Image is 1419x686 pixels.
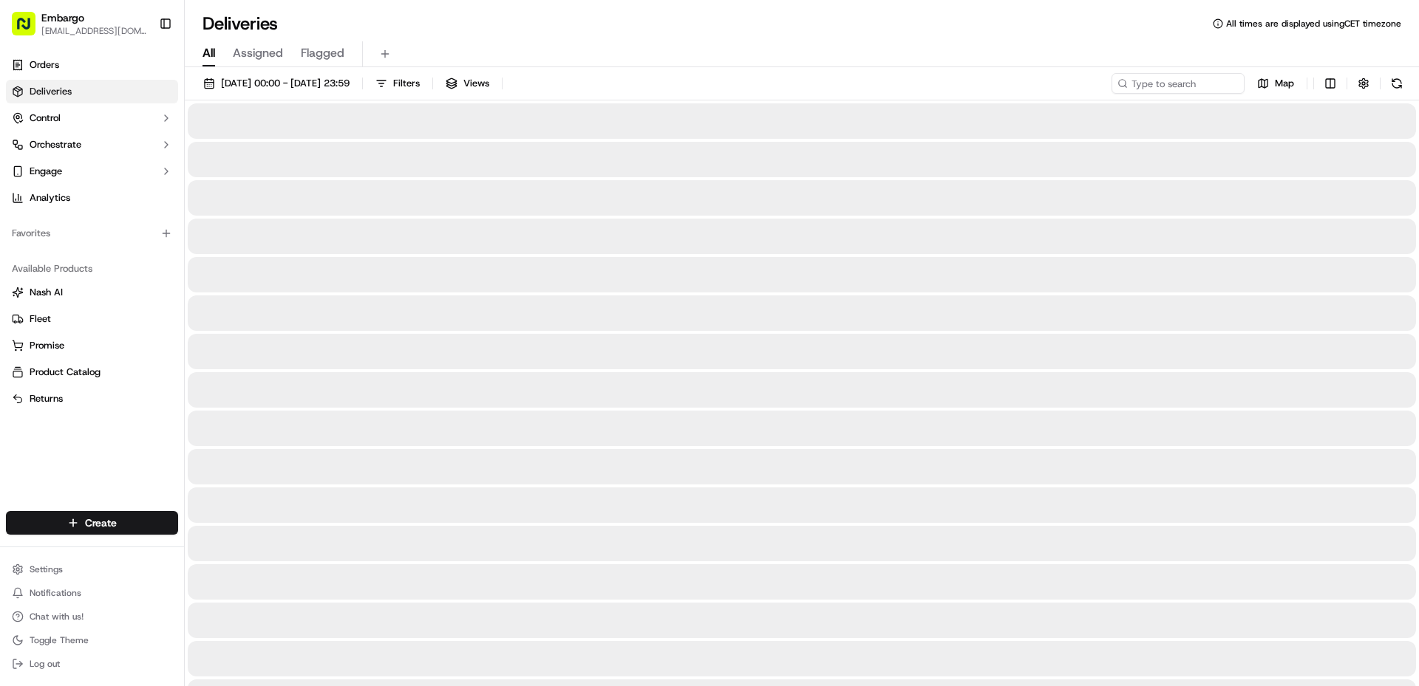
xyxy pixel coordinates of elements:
[30,611,84,622] span: Chat with us!
[197,73,356,94] button: [DATE] 00:00 - [DATE] 23:59
[12,339,172,352] a: Promise
[233,44,283,62] span: Assigned
[6,53,178,77] a: Orders
[6,80,178,103] a: Deliveries
[6,630,178,651] button: Toggle Theme
[6,360,178,384] button: Product Catalog
[1386,73,1407,94] button: Refresh
[6,281,178,304] button: Nash AI
[30,58,59,72] span: Orders
[30,634,89,646] span: Toggle Theme
[41,25,147,37] button: [EMAIL_ADDRESS][DOMAIN_NAME]
[6,559,178,580] button: Settings
[85,515,117,530] span: Create
[30,112,61,125] span: Control
[1275,77,1294,90] span: Map
[6,334,178,357] button: Promise
[30,658,60,670] span: Log out
[30,366,101,379] span: Product Catalog
[30,563,63,575] span: Settings
[30,165,62,178] span: Engage
[6,186,178,210] a: Analytics
[1112,73,1245,94] input: Type to search
[6,654,178,674] button: Log out
[30,339,64,352] span: Promise
[6,160,178,183] button: Engage
[30,138,81,151] span: Orchestrate
[463,77,489,90] span: Views
[203,44,215,62] span: All
[30,191,70,205] span: Analytics
[6,511,178,535] button: Create
[6,222,178,245] div: Favorites
[1226,18,1401,30] span: All times are displayed using CET timezone
[6,606,178,627] button: Chat with us!
[6,307,178,331] button: Fleet
[301,44,344,62] span: Flagged
[30,392,63,405] span: Returns
[6,257,178,281] div: Available Products
[393,77,420,90] span: Filters
[6,133,178,157] button: Orchestrate
[30,587,81,599] span: Notifications
[12,366,172,379] a: Product Catalog
[12,286,172,299] a: Nash AI
[41,10,84,25] button: Embargo
[30,312,51,326] span: Fleet
[12,392,172,405] a: Returns
[221,77,350,90] span: [DATE] 00:00 - [DATE] 23:59
[203,12,278,35] h1: Deliveries
[30,85,72,98] span: Deliveries
[6,6,153,41] button: Embargo[EMAIL_ADDRESS][DOMAIN_NAME]
[6,387,178,411] button: Returns
[1250,73,1301,94] button: Map
[6,583,178,603] button: Notifications
[12,312,172,326] a: Fleet
[439,73,496,94] button: Views
[369,73,426,94] button: Filters
[6,106,178,130] button: Control
[30,286,63,299] span: Nash AI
